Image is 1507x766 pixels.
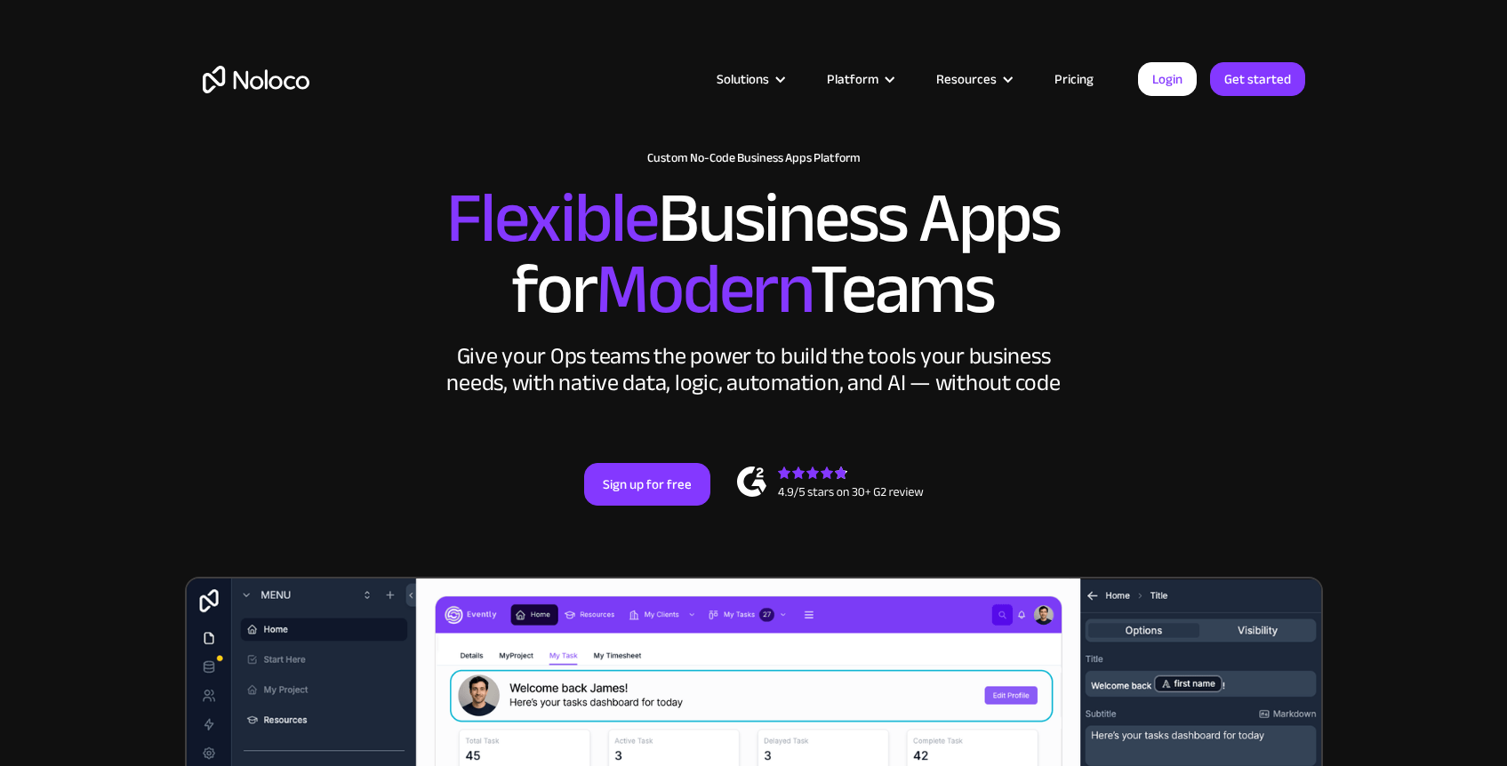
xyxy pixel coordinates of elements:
[936,68,997,91] div: Resources
[1210,62,1305,96] a: Get started
[805,68,914,91] div: Platform
[1032,68,1116,91] a: Pricing
[694,68,805,91] div: Solutions
[914,68,1032,91] div: Resources
[446,152,658,284] span: Flexible
[203,66,309,93] a: home
[827,68,878,91] div: Platform
[717,68,769,91] div: Solutions
[1138,62,1197,96] a: Login
[443,343,1065,396] div: Give your Ops teams the power to build the tools your business needs, with native data, logic, au...
[584,463,710,506] a: Sign up for free
[596,223,810,355] span: Modern
[203,183,1305,325] h2: Business Apps for Teams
